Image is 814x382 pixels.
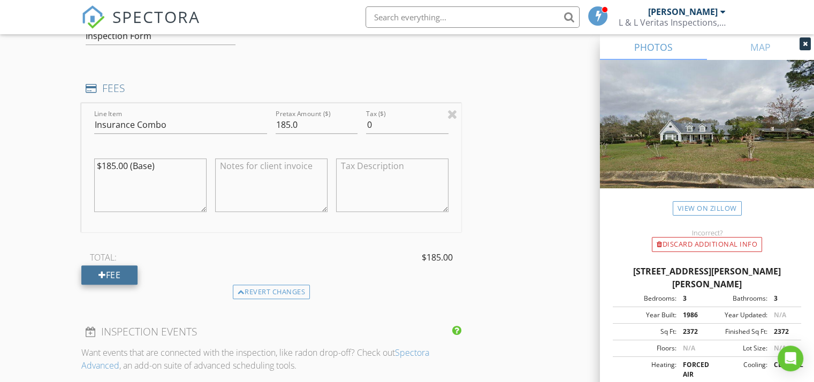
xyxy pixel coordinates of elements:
div: Year Built: [616,310,676,320]
div: Lot Size: [707,343,767,353]
h4: INSPECTION EVENTS [86,325,457,339]
div: [US_STATE] Uniform Mitigation Verification Inspection Form [86,12,207,41]
div: [PERSON_NAME] [648,6,718,17]
div: 1986 [676,310,707,320]
div: FORCED AIR [676,360,707,379]
div: [STREET_ADDRESS][PERSON_NAME][PERSON_NAME] [613,265,801,291]
div: Fee [81,265,138,285]
img: The Best Home Inspection Software - Spectora [81,5,105,29]
p: Want events that are connected with the inspection, like radon drop-off? Check out , an add-on su... [81,346,461,372]
div: Floors: [616,343,676,353]
div: L & L Veritas Inspections, LLC [619,17,726,28]
span: N/A [683,343,695,353]
div: Open Intercom Messenger [778,346,803,371]
div: Year Updated: [707,310,767,320]
div: Revert changes [233,285,310,300]
span: TOTAL: [90,251,117,264]
div: 2372 [676,327,707,337]
div: 3 [767,294,798,303]
div: Heating: [616,360,676,379]
div: Bedrooms: [616,294,676,303]
div: Sq Ft: [616,327,676,337]
a: SPECTORA [81,14,200,37]
div: Cooling: [707,360,767,379]
span: $185.00 [422,251,453,264]
div: Finished Sq Ft: [707,327,767,337]
a: Spectora Advanced [81,347,429,371]
span: N/A [774,310,786,319]
div: Bathrooms: [707,294,767,303]
div: Incorrect? [600,228,814,237]
a: MAP [707,34,814,60]
span: N/A [774,343,786,353]
div: 3 [676,294,707,303]
div: CENTRAL [767,360,798,379]
a: PHOTOS [600,34,707,60]
span: SPECTORA [112,5,200,28]
input: Search everything... [366,6,580,28]
img: streetview [600,60,814,214]
a: View on Zillow [673,201,742,216]
div: Discard Additional info [652,237,762,252]
div: 2372 [767,327,798,337]
h4: FEES [86,81,457,95]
